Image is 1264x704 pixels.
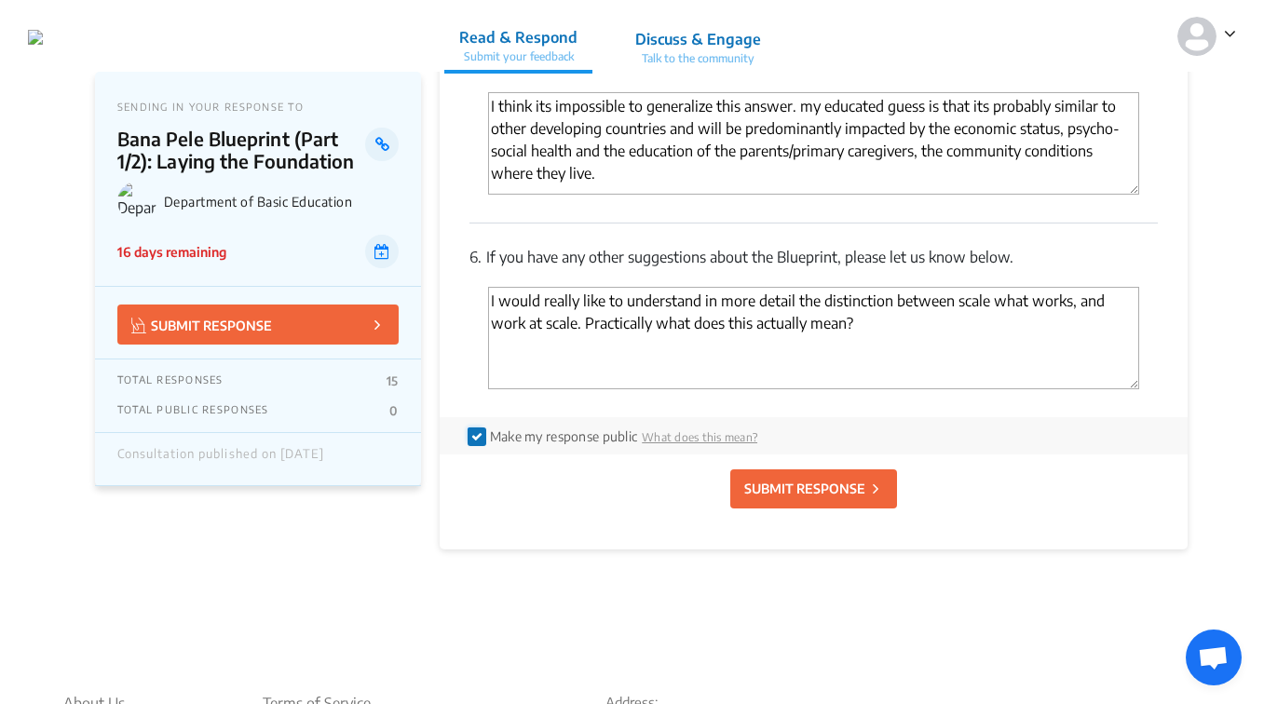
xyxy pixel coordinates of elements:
p: Submit your feedback [459,48,578,65]
span: What does this mean? [642,430,757,444]
span: 6. [469,248,482,266]
p: Read & Respond [459,26,578,48]
p: Department of Basic Education [164,194,399,210]
p: TOTAL PUBLIC RESPONSES [117,403,269,418]
p: Talk to the community [635,50,761,67]
p: 16 days remaining [117,242,226,262]
p: SUBMIT RESPONSE [744,479,865,498]
p: TOTAL RESPONSES [117,373,224,388]
p: SENDING IN YOUR RESPONSE TO [117,101,399,113]
p: If you have any other suggestions about the Blueprint, please let us know below. [469,246,1158,268]
p: Discuss & Engage [635,28,761,50]
div: Open chat [1186,630,1242,685]
div: Consultation published on [DATE] [117,447,324,471]
label: Make my response public [490,428,637,444]
img: r3bhv9o7vttlwasn7lg2llmba4yf [28,30,43,45]
textarea: 'Type your answer here.' | translate [488,92,1139,195]
img: Vector.jpg [131,318,146,333]
img: Department of Basic Education logo [117,182,156,221]
img: person-default.svg [1177,17,1216,56]
p: 15 [387,373,399,388]
p: SUBMIT RESPONSE [131,314,272,335]
button: SUBMIT RESPONSE [730,469,897,508]
p: Bana Pele Blueprint (Part 1/2): Laying the Foundation [117,128,366,172]
p: 0 [389,403,398,418]
textarea: 'Type your answer here.' | translate [488,287,1139,389]
button: SUBMIT RESPONSE [117,305,399,345]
